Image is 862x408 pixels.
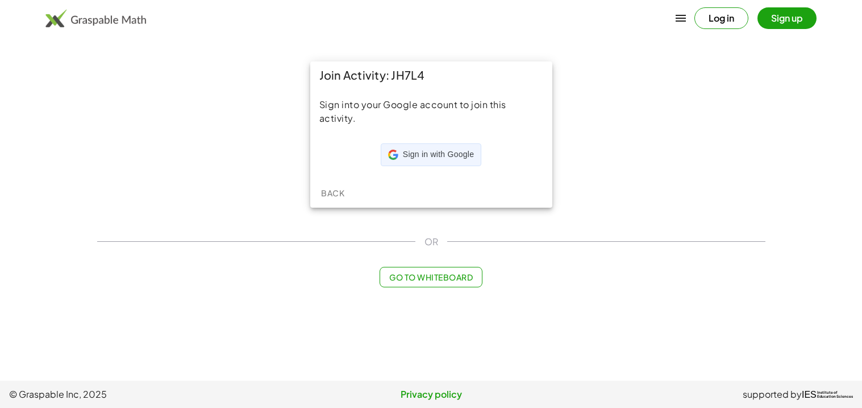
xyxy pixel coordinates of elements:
div: Sign into your Google account to join this activity. [319,98,543,125]
button: Log in [694,7,748,29]
span: supported by [743,388,802,401]
span: © Graspable Inc, 2025 [9,388,290,401]
span: IES [802,389,817,400]
a: Privacy policy [290,388,572,401]
a: IESInstitute ofEducation Sciences [802,388,853,401]
span: Sign in with Google [403,149,474,160]
span: Institute of Education Sciences [817,391,853,399]
span: Back [321,188,344,198]
button: Back [315,183,351,203]
button: Sign up [757,7,817,29]
button: Go to Whiteboard [380,267,482,287]
span: Go to Whiteboard [389,272,473,282]
span: OR [424,235,438,249]
div: Sign in with Google [381,143,481,166]
div: Join Activity: JH7L4 [310,61,552,89]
